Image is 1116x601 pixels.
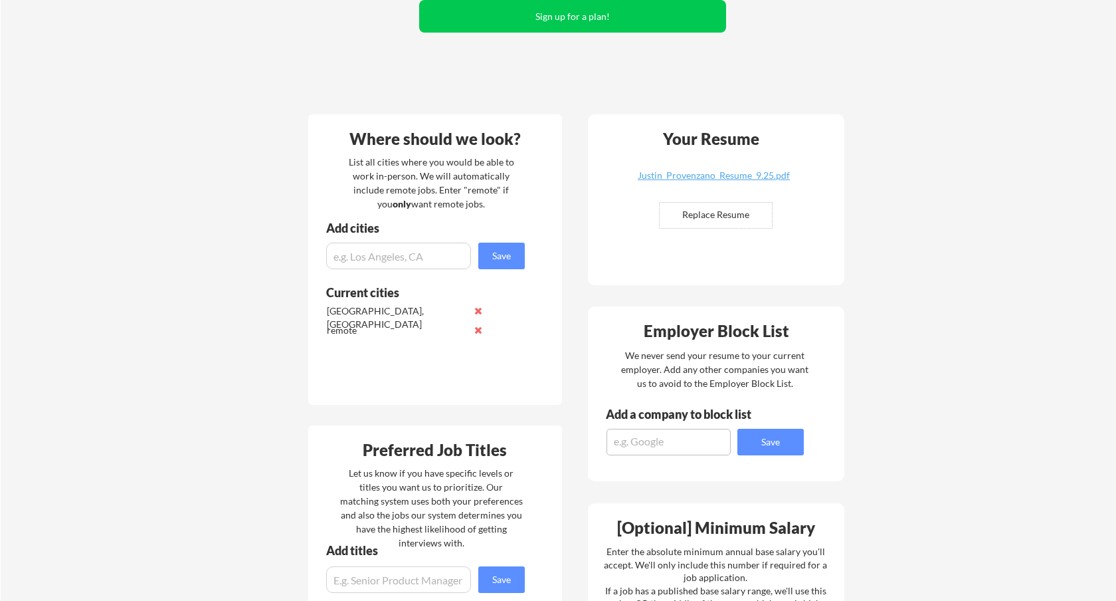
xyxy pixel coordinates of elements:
[340,155,523,211] div: List all cities where you would be able to work in-person. We will automatically include remote j...
[326,287,510,299] div: Current cities
[646,131,777,147] div: Your Resume
[340,466,523,550] div: Let us know if you have specific levels or titles you want us to prioritize. Our matching system ...
[312,442,559,458] div: Preferred Job Titles
[593,520,840,536] div: [Optional] Minimum Salary
[327,304,467,330] div: [GEOGRAPHIC_DATA], [GEOGRAPHIC_DATA]
[326,566,471,593] input: E.g. Senior Product Manager
[635,171,793,191] a: Justin_Provenzano_Resume_9.25.pdf
[478,566,525,593] button: Save
[635,171,793,180] div: Justin_Provenzano_Resume_9.25.pdf
[327,324,467,337] div: remote
[326,222,528,234] div: Add cities
[312,131,559,147] div: Where should we look?
[326,243,471,269] input: e.g. Los Angeles, CA
[593,323,840,339] div: Employer Block List
[393,198,411,209] strong: only
[606,408,772,420] div: Add a company to block list
[478,243,525,269] button: Save
[620,348,810,390] div: We never send your resume to your current employer. Add any other companies you want us to avoid ...
[737,429,804,455] button: Save
[326,544,513,556] div: Add titles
